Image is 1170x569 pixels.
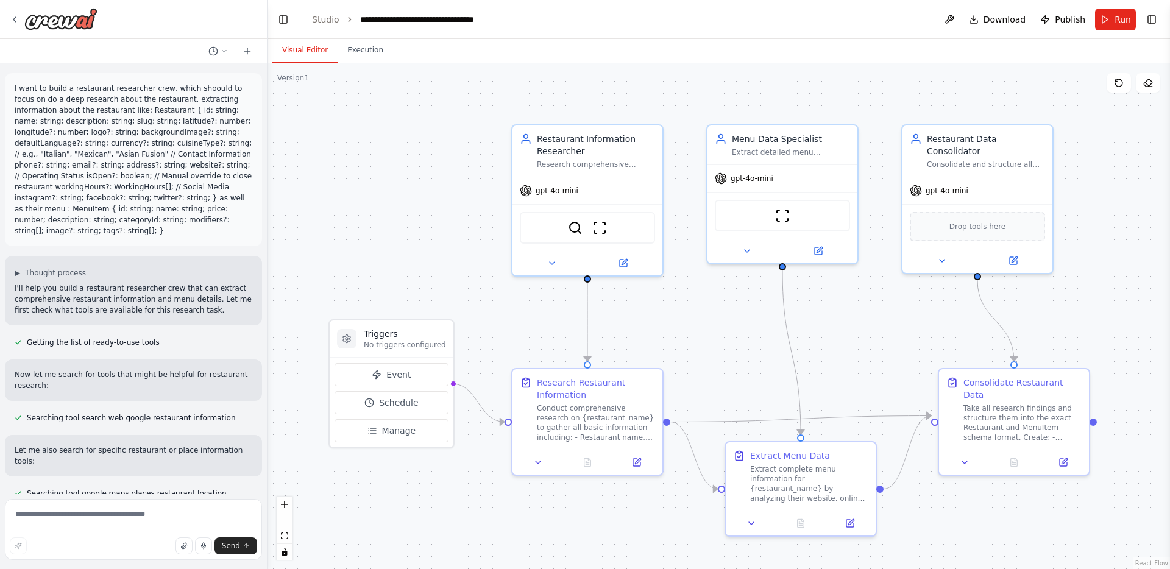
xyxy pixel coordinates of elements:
[581,283,594,361] g: Edge from c2b3aeab-a00b-47a4-b72d-911763719fb7 to 85876704-011b-47aa-9848-7764c9537fbe
[27,413,236,423] span: Searching tool search web google restaurant information
[1055,13,1085,26] span: Publish
[1095,9,1136,30] button: Run
[963,376,1082,401] div: Consolidate Restaurant Data
[452,378,505,428] g: Edge from triggers to 85876704-011b-47aa-9848-7764c9537fbe
[312,13,474,26] nav: breadcrumb
[277,528,292,544] button: fit view
[214,537,257,554] button: Send
[589,256,658,270] button: Open in side panel
[277,497,292,512] button: zoom in
[1042,455,1084,470] button: Open in side panel
[732,133,850,145] div: Menu Data Specialist
[277,73,309,83] div: Version 1
[382,425,416,437] span: Manage
[731,174,773,183] span: gpt-4o-mini
[335,419,448,442] button: Manage
[275,11,292,28] button: Hide left sidebar
[884,410,931,495] g: Edge from c36e61fb-71d5-497c-9404-04088b4e03d1 to 8464d959-c828-491b-a10b-ed1d687692b9
[15,369,252,391] p: Now let me search for tools that might be helpful for restaurant research:
[615,455,658,470] button: Open in side panel
[10,537,27,554] button: Improve this prompt
[335,391,448,414] button: Schedule
[537,160,655,169] div: Research comprehensive information about {restaurant_name} including basic details, contact infor...
[988,455,1040,470] button: No output available
[979,253,1048,268] button: Open in side panel
[511,368,664,476] div: Research Restaurant InformationConduct comprehensive research on {restaurant_name} to gather all ...
[750,450,830,462] div: Extract Menu Data
[1135,560,1168,567] a: React Flow attribution
[775,516,827,531] button: No output available
[1143,11,1160,28] button: Show right sidebar
[927,133,1045,157] div: Restaurant Data Consolidator
[706,124,859,264] div: Menu Data SpecialistExtract detailed menu information from {restaurant_name} including all menu i...
[537,376,655,401] div: Research Restaurant Information
[670,416,718,495] g: Edge from 85876704-011b-47aa-9848-7764c9537fbe to c36e61fb-71d5-497c-9404-04088b4e03d1
[536,186,578,196] span: gpt-4o-mini
[277,497,292,560] div: React Flow controls
[949,221,1006,233] span: Drop tools here
[964,9,1031,30] button: Download
[725,441,877,537] div: Extract Menu DataExtract complete menu information for {restaurant_name} by analyzing their websi...
[222,541,240,551] span: Send
[971,280,1020,361] g: Edge from 30131398-ccfb-4a1d-b854-81fc982fadbd to 8464d959-c828-491b-a10b-ed1d687692b9
[926,186,968,196] span: gpt-4o-mini
[732,147,850,157] div: Extract detailed menu information from {restaurant_name} including all menu items with names, pri...
[775,208,790,223] img: ScrapeWebsiteTool
[670,410,931,428] g: Edge from 85876704-011b-47aa-9848-7764c9537fbe to 8464d959-c828-491b-a10b-ed1d687692b9
[277,544,292,560] button: toggle interactivity
[386,369,411,381] span: Event
[784,244,853,258] button: Open in side panel
[379,397,418,409] span: Schedule
[750,464,868,503] div: Extract complete menu information for {restaurant_name} by analyzing their website, online menus,...
[238,44,257,58] button: Start a new chat
[27,489,227,498] span: Searching tool google maps places restaurant location
[335,363,448,386] button: Event
[364,340,446,350] p: No triggers configured
[1115,13,1131,26] span: Run
[15,83,252,236] p: I want to build a restaurant researcher crew, which shoould to focus on do a deep research about ...
[15,445,252,467] p: Let me also search for specific restaurant or place information tools:
[338,38,393,63] button: Execution
[25,268,86,278] span: Thought process
[776,270,807,434] g: Edge from 6f441545-26ad-4085-8813-c7b7d568b7c6 to c36e61fb-71d5-497c-9404-04088b4e03d1
[195,537,212,554] button: Click to speak your automation idea
[15,283,252,316] p: I'll help you build a restaurant researcher crew that can extract comprehensive restaurant inform...
[15,268,86,278] button: ▶Thought process
[511,124,664,277] div: Restaurant Information ResearcherResearch comprehensive information about {restaurant_name} inclu...
[537,133,655,157] div: Restaurant Information Researcher
[984,13,1026,26] span: Download
[901,124,1054,274] div: Restaurant Data ConsolidatorConsolidate and structure all research findings about {restaurant_nam...
[829,516,871,531] button: Open in side panel
[938,368,1090,476] div: Consolidate Restaurant DataTake all research findings and structure them into the exact Restauran...
[963,403,1082,442] div: Take all research findings and structure them into the exact Restaurant and MenuItem schema forma...
[27,338,160,347] span: Getting the list of ready-to-use tools
[272,38,338,63] button: Visual Editor
[537,403,655,442] div: Conduct comprehensive research on {restaurant_name} to gather all basic information including: - ...
[277,512,292,528] button: zoom out
[328,319,455,448] div: TriggersNo triggers configuredEventScheduleManage
[927,160,1045,169] div: Consolidate and structure all research findings about {restaurant_name} into the exact Restaurant...
[15,268,20,278] span: ▶
[312,15,339,24] a: Studio
[1035,9,1090,30] button: Publish
[562,455,614,470] button: No output available
[175,537,193,554] button: Upload files
[24,8,97,30] img: Logo
[568,221,583,235] img: SerplyWebSearchTool
[592,221,607,235] img: ScrapeWebsiteTool
[364,328,446,340] h3: Triggers
[204,44,233,58] button: Switch to previous chat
